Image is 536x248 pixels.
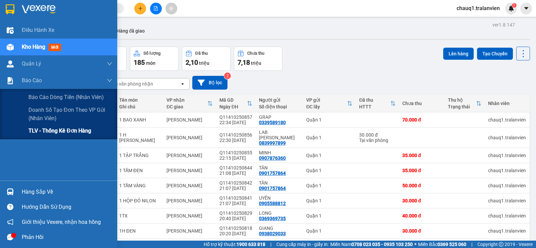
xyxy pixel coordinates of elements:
[402,213,441,218] div: 40.000 đ
[119,183,160,188] div: 1 TẤM VÀNG
[219,195,252,201] div: Q11410250841
[499,242,504,247] span: copyright
[219,97,247,103] div: Mã GD
[219,104,247,109] div: Ngày ĐH
[219,120,252,125] div: 22:34 [DATE]
[107,81,153,87] div: Chọn văn phòng nhận
[219,186,252,191] div: 21:07 [DATE]
[166,97,207,103] div: VP nhận
[488,153,526,158] div: chauq1.tralanvien
[251,60,261,66] span: triệu
[119,97,160,103] div: Tên món
[166,198,213,203] div: [PERSON_NAME]
[513,3,515,8] span: 1
[219,132,252,138] div: Q11410250856
[146,60,155,66] span: món
[259,165,299,170] div: TÂN
[259,155,286,161] div: 0907876360
[451,4,505,12] span: chauq1.tralanvien
[119,213,160,218] div: 1TX
[259,170,286,176] div: 0901757864
[259,130,299,140] div: LAB HẢI ĐĂNG
[402,198,441,203] div: 30.000 đ
[270,241,271,248] span: |
[119,228,160,234] div: 1H ĐEN
[488,228,526,234] div: chauq1.tralanvien
[199,60,209,66] span: triệu
[488,198,526,203] div: chauq1.tralanvien
[306,228,352,234] div: Quận 1
[414,243,416,246] span: ⚪️
[166,213,213,218] div: [PERSON_NAME]
[351,242,413,247] strong: 0708 023 035 - 0935 103 250
[259,195,299,201] div: UYÊN
[166,168,213,173] div: [PERSON_NAME]
[259,150,299,155] div: MINH
[488,183,526,188] div: chauq1.tralanvien
[163,95,216,112] th: Toggle SortBy
[359,97,390,103] div: Đã thu
[448,97,476,103] div: Thu hộ
[22,44,45,50] span: Kho hàng
[219,201,252,206] div: 21:07 [DATE]
[28,127,91,135] span: TLV - Thống kê đơn hàng
[195,51,208,56] div: Đã thu
[259,201,286,206] div: 0905588812
[259,140,286,146] div: 0839997899
[306,198,352,203] div: Quận 1
[488,213,526,218] div: chauq1.tralanvien
[238,58,250,66] span: 7,18
[359,138,396,143] div: Tại văn phòng
[520,3,532,14] button: caret-down
[166,135,213,140] div: [PERSON_NAME]
[234,47,282,71] button: Chưa thu7,18 triệu
[204,241,265,248] span: Hỗ trợ kỹ thuật:
[134,3,146,14] button: plus
[237,242,265,247] strong: 1900 633 818
[180,81,185,87] svg: open
[259,210,299,216] div: LONG
[330,241,413,248] span: Miền Nam
[130,47,179,71] button: Số lượng185món
[166,153,213,158] div: [PERSON_NAME]
[488,168,526,173] div: chauq1.tralanvien
[119,104,160,109] div: Ghi chú
[7,219,13,225] span: notification
[306,135,352,140] div: Quận 1
[306,97,347,103] div: VP gửi
[259,216,286,221] div: 0369369735
[224,72,231,79] sup: 2
[165,3,177,14] button: aim
[303,95,356,112] th: Toggle SortBy
[166,228,213,234] div: [PERSON_NAME]
[402,183,441,188] div: 50.000 đ
[359,132,396,138] div: 30.000 đ
[7,77,14,84] img: solution-icon
[306,168,352,173] div: Quận 1
[7,27,14,34] img: warehouse-icon
[166,104,207,109] div: ĐC giao
[119,153,160,158] div: 1 TẬP TRẮNG
[107,78,112,83] span: down
[138,6,143,11] span: plus
[22,76,42,85] span: Báo cáo
[219,210,252,216] div: Q11410250829
[107,61,112,66] span: down
[7,60,14,67] img: warehouse-icon
[402,168,441,173] div: 35.000 đ
[219,155,252,161] div: 22:15 [DATE]
[418,241,466,248] span: Miền Bắc
[276,241,329,248] span: Cung cấp máy in - giấy in:
[219,231,252,236] div: 20:20 [DATE]
[22,59,41,68] span: Quản Lý
[119,168,160,173] div: 1 TẤM ĐEN
[49,44,61,51] span: mới
[119,132,160,143] div: 1 H VÀNG CHUNG
[7,204,13,210] span: question-circle
[477,48,513,60] button: Tạo Chuyến
[219,138,252,143] div: 22:30 [DATE]
[259,104,299,109] div: Số điện thoại
[119,198,160,203] div: 1 HỘP ĐỎ NILON
[22,218,101,226] span: Giới thiệu Vexere, nhận hoa hồng
[169,6,174,11] span: aim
